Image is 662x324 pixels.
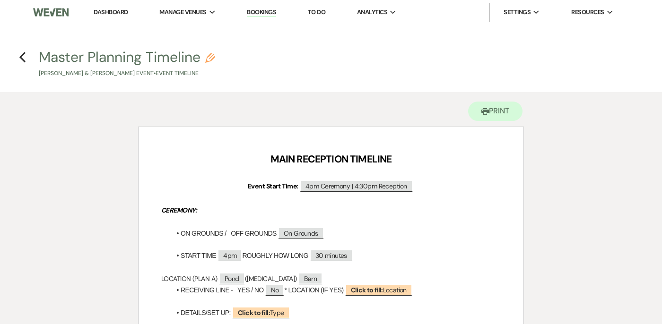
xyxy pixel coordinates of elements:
a: Dashboard [94,8,128,16]
span: Resources [571,8,604,17]
span: On Grounds [278,227,324,239]
span: LOCATION (PLAN A) [161,274,217,283]
span: Barn [298,273,322,284]
a: To Do [308,8,325,16]
button: Print [468,102,523,121]
strong: MAIN RECEPTION TIMELINE [270,153,392,166]
span: Location [345,284,412,296]
span: 4pm Ceremony | 4:30pm Reception [300,180,413,192]
span: * LOCATION (IF YES) [284,286,343,294]
p: [PERSON_NAME] & [PERSON_NAME] Event • Event Timeline [39,69,215,78]
button: Master Planning Timeline[PERSON_NAME] & [PERSON_NAME] Event•Event Timeline [39,50,215,78]
b: Click to fill: [351,286,383,294]
span: 30 minutes [310,249,353,261]
span: Settings [504,8,531,17]
a: Bookings [247,8,276,17]
span: ON GROUNDS / OFF GROUNDS [181,230,277,237]
b: Click to fill: [238,308,270,317]
span: ([MEDICAL_DATA]) [245,274,297,283]
span: Pond [219,273,245,284]
span: Analytics [357,8,387,17]
strong: Event Start Time: [248,182,298,190]
span: 4pm [218,249,242,261]
span: No [265,284,285,296]
em: CEREMONY: [161,206,197,214]
span: Type [232,307,290,318]
span: ROUGHLY HOW LONG [242,252,308,259]
span: DETAILS/SET UP: [181,309,231,316]
span: RECEIVING LINE - YES / NO [181,286,263,294]
span: Manage Venues [159,8,206,17]
span: START TIME [181,252,216,259]
img: Weven Logo [33,2,69,22]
